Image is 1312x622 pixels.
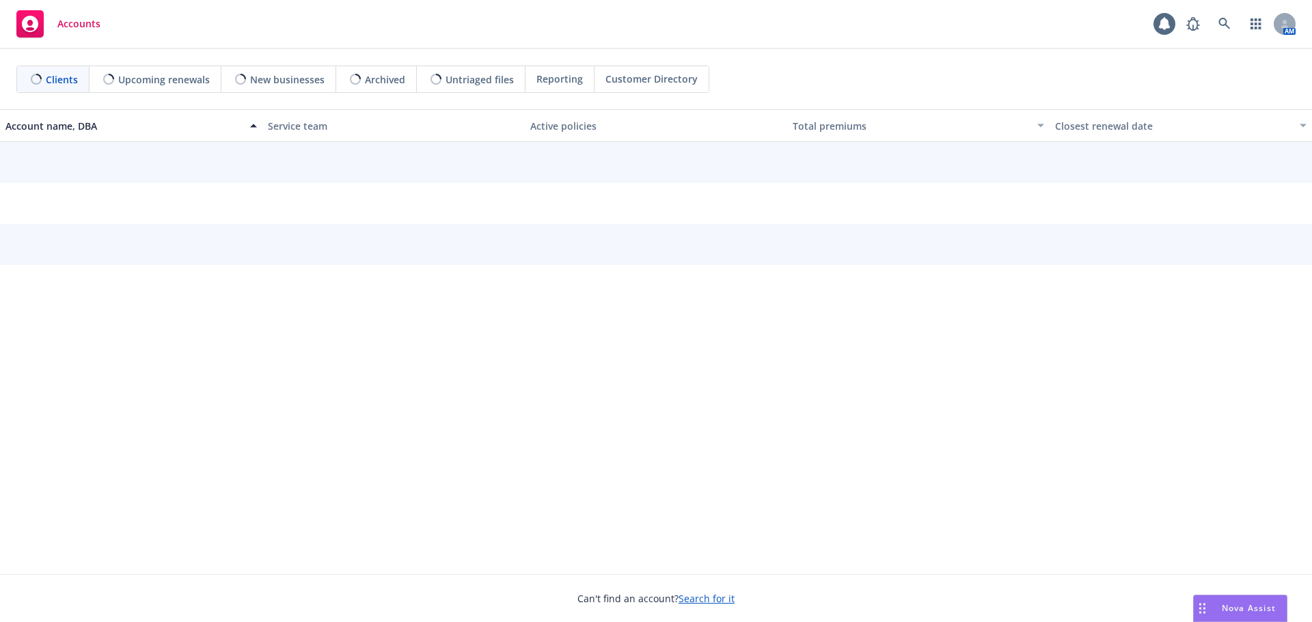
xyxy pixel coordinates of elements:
span: New businesses [250,72,325,87]
button: Service team [262,109,525,142]
button: Closest renewal date [1050,109,1312,142]
a: Switch app [1242,10,1270,38]
span: Upcoming renewals [118,72,210,87]
div: Closest renewal date [1055,119,1291,133]
button: Nova Assist [1193,595,1287,622]
div: Total premiums [793,119,1029,133]
button: Active policies [525,109,787,142]
a: Accounts [11,5,106,43]
span: Reporting [536,72,583,86]
button: Total premiums [787,109,1050,142]
span: Can't find an account? [577,591,735,606]
a: Search [1211,10,1238,38]
div: Drag to move [1194,595,1211,621]
span: Clients [46,72,78,87]
span: Nova Assist [1222,602,1276,614]
div: Active policies [530,119,782,133]
span: Archived [365,72,405,87]
div: Service team [268,119,519,133]
a: Report a Bug [1179,10,1207,38]
div: Account name, DBA [5,119,242,133]
a: Search for it [679,592,735,605]
span: Customer Directory [605,72,698,86]
span: Accounts [57,18,100,29]
span: Untriaged files [446,72,514,87]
